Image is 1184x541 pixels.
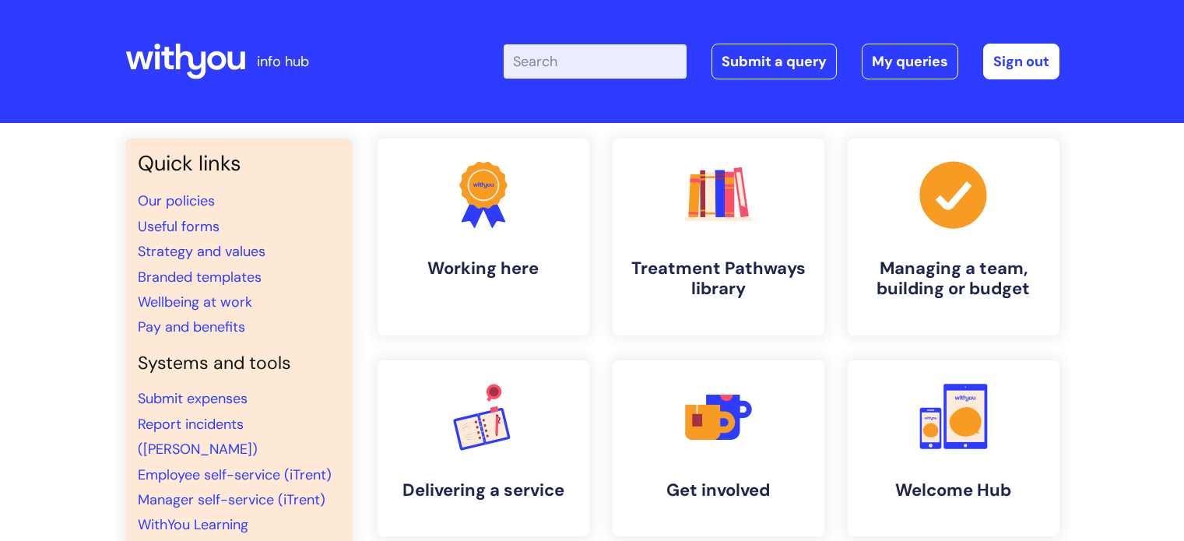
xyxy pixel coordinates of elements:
h4: Get involved [625,480,812,501]
h4: Welcome Hub [860,480,1047,501]
h4: Systems and tools [138,353,340,374]
a: Submit a query [711,44,837,79]
a: Employee self-service (iTrent) [138,465,332,484]
a: Managing a team, building or budget [848,139,1059,335]
a: Strategy and values [138,242,265,261]
a: Wellbeing at work [138,293,252,311]
h4: Treatment Pathways library [625,258,812,300]
h4: Delivering a service [390,480,577,501]
a: Get involved [613,360,824,536]
a: Our policies [138,191,215,210]
a: WithYou Learning [138,515,248,534]
input: Search [504,44,687,79]
a: Useful forms [138,217,220,236]
h4: Managing a team, building or budget [860,258,1047,300]
a: Report incidents ([PERSON_NAME]) [138,415,258,458]
p: info hub [257,49,309,74]
a: My queries [862,44,958,79]
a: Submit expenses [138,389,248,408]
a: Sign out [983,44,1059,79]
a: Treatment Pathways library [613,139,824,335]
a: Manager self-service (iTrent) [138,490,325,509]
a: Working here [378,139,589,335]
a: Pay and benefits [138,318,245,336]
a: Delivering a service [378,360,589,536]
a: Branded templates [138,268,262,286]
div: | - [504,44,1059,79]
a: Welcome Hub [848,360,1059,536]
h3: Quick links [138,151,340,176]
h4: Working here [390,258,577,279]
